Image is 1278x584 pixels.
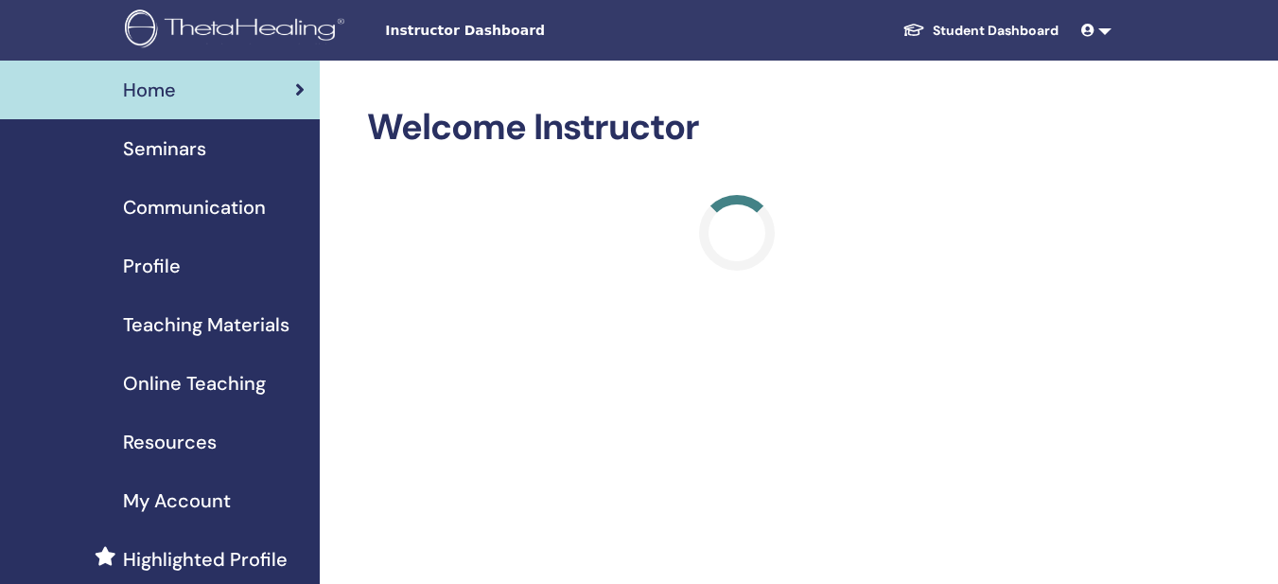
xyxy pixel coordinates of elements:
[123,193,266,221] span: Communication
[123,310,289,339] span: Teaching Materials
[123,369,266,398] span: Online Teaching
[123,545,288,574] span: Highlighted Profile
[123,252,181,280] span: Profile
[123,428,217,456] span: Resources
[385,21,669,41] span: Instructor Dashboard
[902,22,925,38] img: graduation-cap-white.svg
[887,13,1074,48] a: Student Dashboard
[125,9,351,52] img: logo.png
[123,134,206,163] span: Seminars
[367,106,1108,150] h2: Welcome Instructor
[123,487,231,515] span: My Account
[123,76,176,104] span: Home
